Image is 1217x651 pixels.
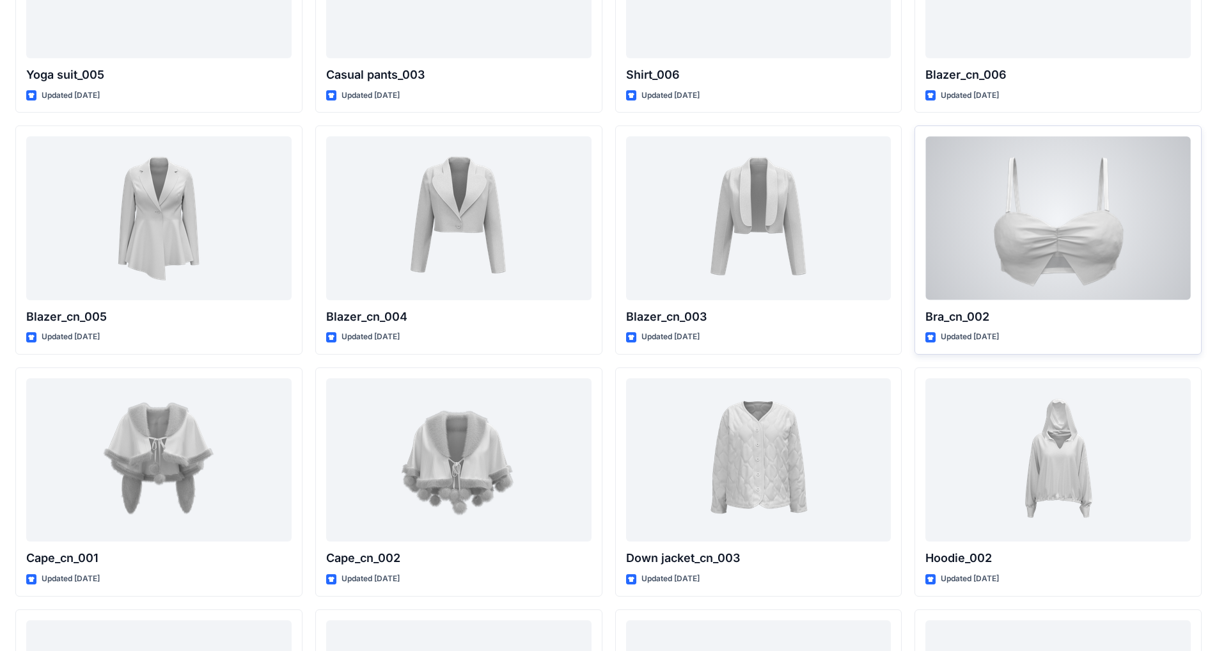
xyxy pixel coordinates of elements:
a: Bra_cn_002 [925,136,1191,300]
p: Updated [DATE] [42,572,100,586]
p: Shirt_006 [626,66,891,84]
p: Updated [DATE] [941,572,999,586]
p: Blazer_cn_005 [26,308,292,326]
p: Cape_cn_001 [26,549,292,567]
p: Blazer_cn_006 [925,66,1191,84]
p: Blazer_cn_003 [626,308,891,326]
p: Updated [DATE] [941,330,999,344]
a: Blazer_cn_003 [626,136,891,300]
p: Updated [DATE] [42,330,100,344]
p: Yoga suit_005 [26,66,292,84]
a: Cape_cn_001 [26,378,292,542]
p: Updated [DATE] [342,572,400,586]
a: Blazer_cn_004 [326,136,592,300]
a: Down jacket_cn_003 [626,378,891,542]
p: Updated [DATE] [641,89,700,102]
p: Updated [DATE] [641,572,700,586]
p: Updated [DATE] [641,330,700,344]
p: Updated [DATE] [342,330,400,344]
p: Bra_cn_002 [925,308,1191,326]
p: Down jacket_cn_003 [626,549,891,567]
p: Blazer_cn_004 [326,308,592,326]
p: Cape_cn_002 [326,549,592,567]
a: Blazer_cn_005 [26,136,292,300]
p: Updated [DATE] [941,89,999,102]
p: Casual pants_003 [326,66,592,84]
a: Cape_cn_002 [326,378,592,542]
a: Hoodie_002 [925,378,1191,542]
p: Updated [DATE] [42,89,100,102]
p: Updated [DATE] [342,89,400,102]
p: Hoodie_002 [925,549,1191,567]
